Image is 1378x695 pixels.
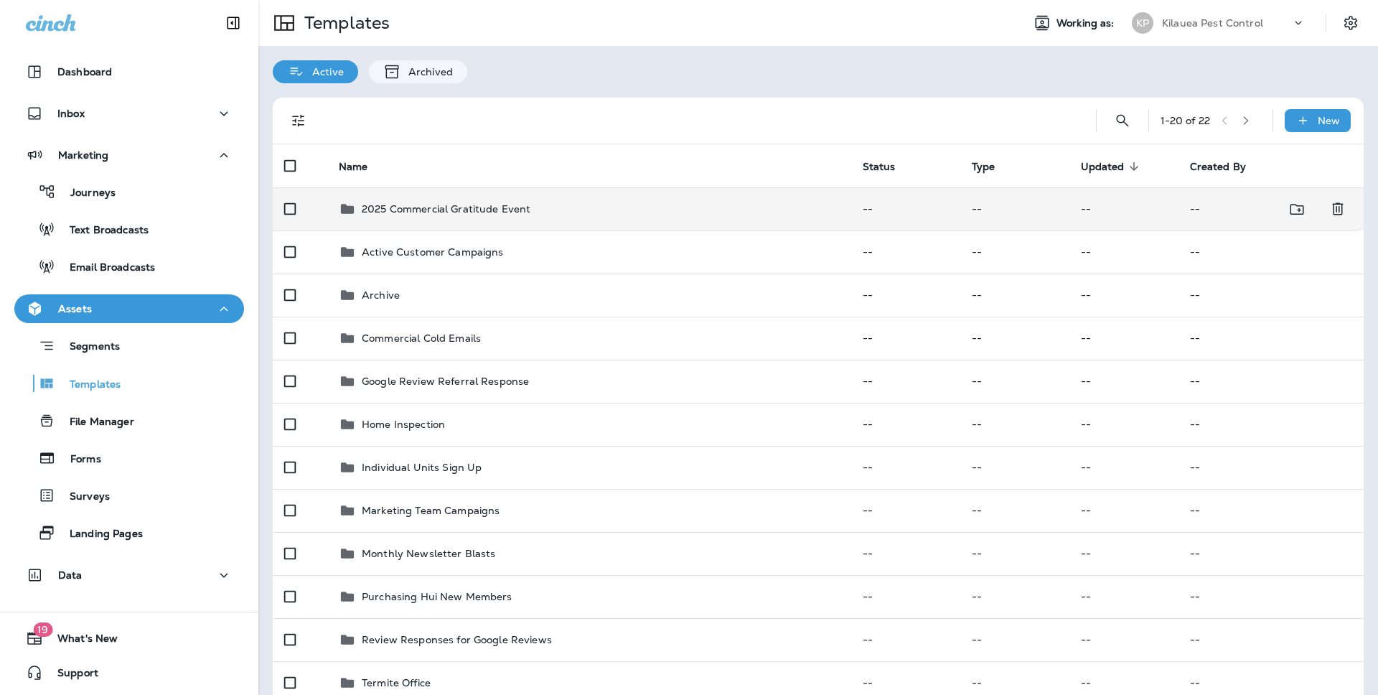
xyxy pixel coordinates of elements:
button: Data [14,561,244,589]
td: -- [851,618,960,661]
button: Email Broadcasts [14,251,244,281]
td: -- [851,274,960,317]
p: Forms [56,453,101,467]
p: Email Broadcasts [55,261,155,275]
p: Journeys [56,187,116,200]
td: -- [960,230,1069,274]
button: Settings [1338,10,1364,36]
td: -- [1069,317,1178,360]
button: 19What's New [14,624,244,653]
td: -- [1069,187,1178,230]
td: -- [960,317,1069,360]
td: -- [1178,317,1364,360]
span: Updated [1081,161,1125,173]
span: Created By [1190,161,1246,173]
td: -- [1069,360,1178,403]
td: -- [960,575,1069,618]
td: -- [1069,403,1178,446]
span: Name [339,160,387,173]
span: Name [339,161,368,173]
span: Type [972,161,995,173]
p: Surveys [55,490,110,504]
p: Segments [55,340,120,355]
p: 2025 Commercial Gratitude Event [362,203,530,215]
td: -- [851,532,960,575]
button: Delete [1323,195,1352,224]
button: Assets [14,294,244,323]
button: Landing Pages [14,518,244,548]
p: Home Inspection [362,419,445,430]
p: Google Review Referral Response [362,376,529,387]
td: -- [1178,618,1364,661]
span: Status [863,161,896,173]
button: File Manager [14,406,244,436]
td: -- [960,489,1069,532]
td: -- [960,403,1069,446]
p: Purchasing Hui New Members [362,591,512,602]
td: -- [960,532,1069,575]
td: -- [1178,274,1364,317]
td: -- [960,360,1069,403]
td: -- [960,618,1069,661]
p: Individual Units Sign Up [362,462,482,473]
td: -- [1069,274,1178,317]
td: -- [851,317,960,360]
p: Data [58,569,83,581]
td: -- [960,187,1069,230]
td: -- [851,230,960,274]
p: Assets [58,303,92,314]
td: -- [960,274,1069,317]
p: File Manager [55,416,134,429]
td: -- [851,187,960,230]
td: -- [1069,575,1178,618]
span: Status [863,160,914,173]
span: Support [43,667,98,684]
p: Dashboard [57,66,112,78]
button: Forms [14,443,244,473]
td: -- [1069,489,1178,532]
span: What's New [43,633,118,650]
p: Archive [362,289,400,301]
td: -- [1069,618,1178,661]
button: Move to folder [1283,195,1312,224]
p: Templates [55,378,121,392]
button: Surveys [14,480,244,510]
div: 1 - 20 of 22 [1161,115,1210,126]
td: -- [851,403,960,446]
span: Updated [1081,160,1143,173]
p: Review Responses for Google Reviews [362,634,552,645]
p: Monthly Newsletter Blasts [362,548,496,559]
p: Text Broadcasts [55,224,149,238]
button: Search Templates [1108,106,1137,135]
td: -- [1069,532,1178,575]
td: -- [1178,489,1364,532]
td: -- [1178,403,1364,446]
button: Segments [14,330,244,361]
button: Support [14,658,244,687]
td: -- [1178,360,1364,403]
p: Kilauea Pest Control [1162,17,1263,29]
button: Journeys [14,177,244,207]
td: -- [1069,230,1178,274]
p: Templates [299,12,390,34]
button: Dashboard [14,57,244,86]
p: Active Customer Campaigns [362,246,504,258]
span: 19 [33,622,52,637]
p: Marketing Team Campaigns [362,505,500,516]
td: -- [1178,187,1309,230]
p: New [1318,115,1340,126]
td: -- [960,446,1069,489]
button: Text Broadcasts [14,214,244,244]
p: Inbox [57,108,85,119]
span: Working as: [1056,17,1117,29]
td: -- [851,446,960,489]
button: Templates [14,368,244,398]
p: Active [305,66,344,78]
p: Marketing [58,149,108,161]
td: -- [851,489,960,532]
span: Type [972,160,1014,173]
td: -- [851,575,960,618]
p: Commercial Cold Emails [362,332,481,344]
p: Termite Office [362,677,431,689]
td: -- [1178,230,1364,274]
